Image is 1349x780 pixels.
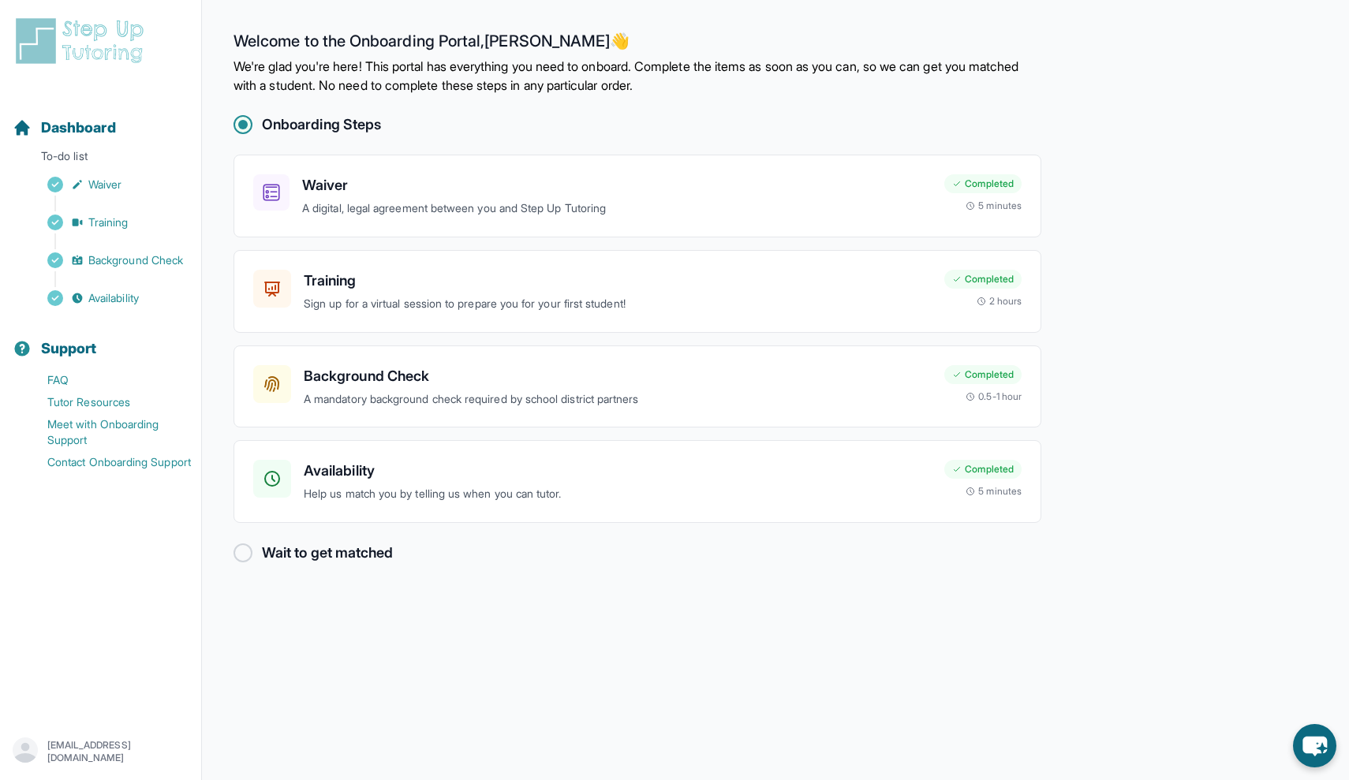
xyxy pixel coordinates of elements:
[304,270,932,292] h3: Training
[88,290,139,306] span: Availability
[47,739,189,764] p: [EMAIL_ADDRESS][DOMAIN_NAME]
[88,252,183,268] span: Background Check
[304,485,932,503] p: Help us match you by telling us when you can tutor.
[234,57,1041,95] p: We're glad you're here! This portal has everything you need to onboard. Complete the items as soo...
[234,345,1041,428] a: Background CheckA mandatory background check required by school district partnersCompleted0.5-1 hour
[1293,724,1336,767] button: chat-button
[13,174,201,196] a: Waiver
[13,413,201,451] a: Meet with Onboarding Support
[13,287,201,309] a: Availability
[88,177,121,192] span: Waiver
[944,460,1022,479] div: Completed
[304,390,932,409] p: A mandatory background check required by school district partners
[13,117,116,139] a: Dashboard
[262,542,393,564] h2: Wait to get matched
[302,174,932,196] h3: Waiver
[41,117,116,139] span: Dashboard
[234,250,1041,333] a: TrainingSign up for a virtual session to prepare you for your first student!Completed2 hours
[13,211,201,233] a: Training
[304,365,932,387] h3: Background Check
[13,737,189,766] button: [EMAIL_ADDRESS][DOMAIN_NAME]
[13,369,201,391] a: FAQ
[304,295,932,313] p: Sign up for a virtual session to prepare you for your first student!
[234,440,1041,523] a: AvailabilityHelp us match you by telling us when you can tutor.Completed5 minutes
[302,200,932,218] p: A digital, legal agreement between you and Step Up Tutoring
[6,148,195,170] p: To-do list
[13,391,201,413] a: Tutor Resources
[966,390,1022,403] div: 0.5-1 hour
[944,270,1022,289] div: Completed
[977,295,1022,308] div: 2 hours
[13,249,201,271] a: Background Check
[41,338,97,360] span: Support
[234,32,1041,57] h2: Welcome to the Onboarding Portal, [PERSON_NAME] 👋
[6,312,195,366] button: Support
[6,91,195,145] button: Dashboard
[944,365,1022,384] div: Completed
[966,485,1022,498] div: 5 minutes
[262,114,381,136] h2: Onboarding Steps
[966,200,1022,212] div: 5 minutes
[304,460,932,482] h3: Availability
[234,155,1041,237] a: WaiverA digital, legal agreement between you and Step Up TutoringCompleted5 minutes
[13,451,201,473] a: Contact Onboarding Support
[88,215,129,230] span: Training
[944,174,1022,193] div: Completed
[13,16,153,66] img: logo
